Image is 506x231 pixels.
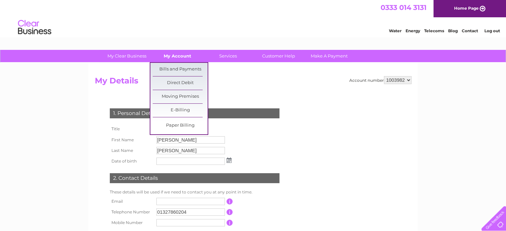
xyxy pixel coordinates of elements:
[108,135,155,145] th: First Name
[424,28,444,33] a: Telecoms
[96,4,411,32] div: Clear Business is a trading name of Verastar Limited (registered in [GEOGRAPHIC_DATA] No. 3667643...
[153,104,208,117] a: E-Billing
[108,217,155,228] th: Mobile Number
[18,17,52,38] img: logo.png
[153,63,208,76] a: Bills and Payments
[251,50,306,62] a: Customer Help
[302,50,357,62] a: Make A Payment
[108,145,155,156] th: Last Name
[406,28,420,33] a: Energy
[201,50,255,62] a: Services
[389,28,402,33] a: Water
[150,50,205,62] a: My Account
[227,158,232,163] img: ...
[153,119,208,132] a: Paper Billing
[95,76,412,89] h2: My Details
[381,3,426,12] a: 0333 014 3131
[227,198,233,204] input: Information
[110,108,279,118] div: 1. Personal Details
[108,207,155,217] th: Telephone Number
[99,50,154,62] a: My Clear Business
[108,196,155,207] th: Email
[484,28,500,33] a: Log out
[349,76,412,84] div: Account number
[153,76,208,90] a: Direct Debit
[462,28,478,33] a: Contact
[227,220,233,226] input: Information
[448,28,458,33] a: Blog
[227,209,233,215] input: Information
[108,123,155,135] th: Title
[108,188,281,196] td: These details will be used if we need to contact you at any point in time.
[108,156,155,167] th: Date of birth
[153,90,208,103] a: Moving Premises
[110,173,279,183] div: 2. Contact Details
